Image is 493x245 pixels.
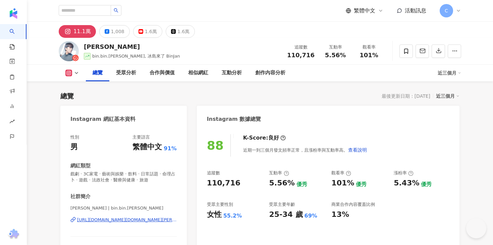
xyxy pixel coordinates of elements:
span: 查看說明 [348,147,367,153]
div: 近三個月 [438,68,461,78]
a: [URL][DOMAIN_NAME][DOMAIN_NAME][PERSON_NAME] [70,217,177,223]
div: 88 [207,139,224,152]
div: 總覽 [93,69,103,77]
img: KOL Avatar [59,41,79,61]
div: 性別 [70,134,79,140]
span: bin.bin.[PERSON_NAME], 冰島來了 BinJan [92,54,180,59]
div: 69% [305,212,317,220]
div: 受眾分析 [116,69,136,77]
span: 繁體中文 [354,7,375,14]
div: 女性 [207,210,222,220]
span: C [445,7,448,14]
div: 良好 [268,134,279,142]
span: 活動訊息 [405,7,426,14]
div: K-Score : [243,134,286,142]
div: 互動率 [323,44,348,51]
div: [PERSON_NAME] [84,43,180,51]
div: 互動率 [269,170,289,176]
div: 25-34 歲 [269,210,303,220]
div: 創作內容分析 [255,69,285,77]
div: 1.6萬 [177,27,189,36]
div: 總覽 [60,91,74,101]
img: chrome extension [7,229,20,240]
div: 110,716 [207,178,240,188]
div: 網紅類型 [70,162,91,169]
iframe: Help Scout Beacon - Open [466,218,486,238]
div: 商業合作內容覆蓋比例 [331,201,375,208]
div: 近期一到三個月發文頻率正常，且漲粉率與互動率高。 [243,143,367,157]
div: 受眾主要年齡 [269,201,295,208]
div: 近三個月 [436,92,459,100]
div: 觀看率 [331,170,351,176]
div: 漲粉率 [394,170,414,176]
button: 1.6萬 [166,25,195,38]
div: 13% [331,210,349,220]
span: search [114,8,118,13]
div: 5.43% [394,178,419,188]
div: 互動分析 [222,69,242,77]
div: Instagram 網紅基本資料 [70,115,135,123]
div: 觀看率 [356,44,382,51]
span: 5.56% [325,52,346,59]
button: 查看說明 [348,143,367,157]
div: 1.6萬 [145,27,157,36]
div: 追蹤數 [207,170,220,176]
img: logo icon [8,8,19,19]
div: 優秀 [296,181,307,188]
div: 55.2% [223,212,242,220]
div: 11.1萬 [73,27,91,36]
span: 110,716 [287,52,315,59]
div: 101% [331,178,354,188]
div: 繁體中文 [132,142,162,152]
div: 合作與價值 [150,69,175,77]
span: rise [9,115,15,130]
div: 追蹤數 [287,44,315,51]
div: 相似網紅 [188,69,208,77]
button: 11.1萬 [59,25,96,38]
span: 91% [164,145,176,152]
div: 主要語言 [132,134,150,140]
div: 優秀 [421,181,432,188]
div: 優秀 [356,181,367,188]
div: 社群簡介 [70,193,91,200]
div: 受眾主要性別 [207,201,233,208]
div: 最後更新日期：[DATE] [382,93,430,99]
span: 戲劇 · 3C家電 · 藝術與娛樂 · 飲料 · 日常話題 · 命理占卜 · 遊戲 · 法政社會 · 醫療與健康 · 旅遊 [70,171,177,183]
span: [PERSON_NAME] | bin.bin.[PERSON_NAME] [70,205,177,211]
button: 1.6萬 [133,25,162,38]
a: search [9,24,23,50]
div: 男 [70,142,78,152]
div: 1,008 [111,27,124,36]
span: 101% [360,52,378,59]
div: 5.56% [269,178,294,188]
button: 1,008 [99,25,130,38]
div: [URL][DOMAIN_NAME][DOMAIN_NAME][PERSON_NAME] [77,217,177,223]
div: Instagram 數據總覽 [207,115,261,123]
